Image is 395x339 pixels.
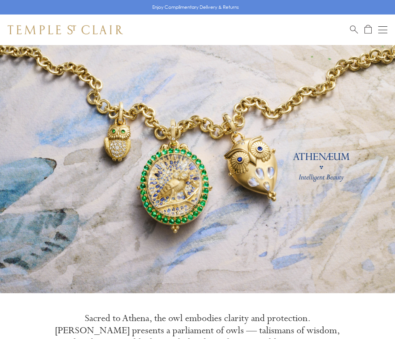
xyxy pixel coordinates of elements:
button: Open navigation [378,25,387,34]
a: Search [350,25,358,34]
img: Temple St. Clair [8,25,123,34]
p: Enjoy Complimentary Delivery & Returns [152,3,239,11]
a: Open Shopping Bag [364,25,372,34]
